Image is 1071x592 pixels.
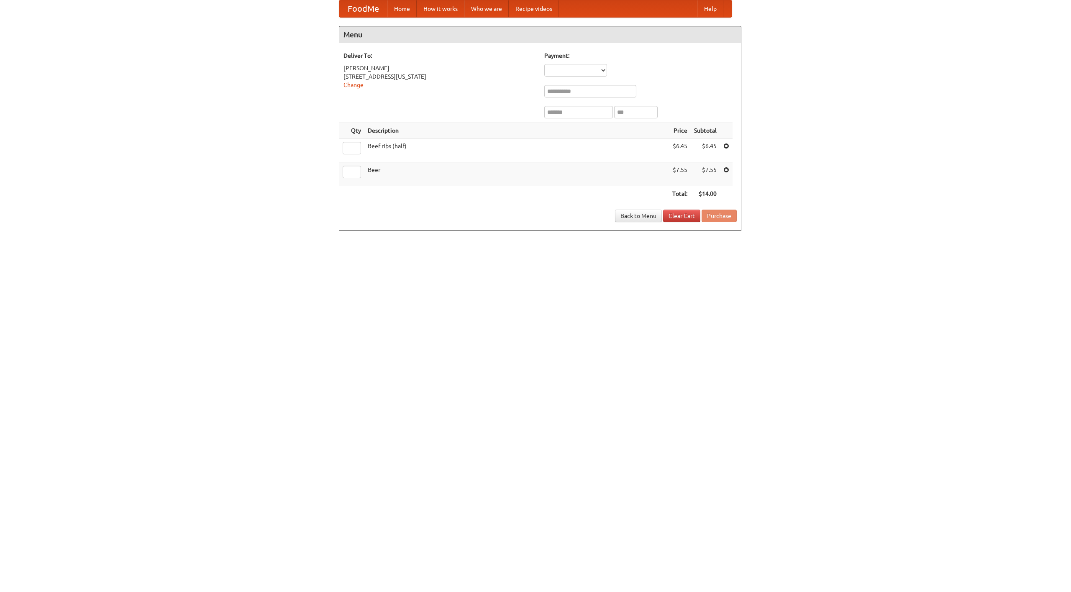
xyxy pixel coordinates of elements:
td: Beef ribs (half) [364,138,669,162]
td: $7.55 [691,162,720,186]
h4: Menu [339,26,741,43]
a: How it works [417,0,464,17]
h5: Payment: [544,51,737,60]
td: $7.55 [669,162,691,186]
div: [STREET_ADDRESS][US_STATE] [343,72,536,81]
a: Clear Cart [663,210,700,222]
a: Help [697,0,723,17]
td: $6.45 [691,138,720,162]
a: Recipe videos [509,0,559,17]
th: Qty [339,123,364,138]
a: Home [387,0,417,17]
td: Beer [364,162,669,186]
th: $14.00 [691,186,720,202]
a: FoodMe [339,0,387,17]
a: Change [343,82,364,88]
h5: Deliver To: [343,51,536,60]
th: Description [364,123,669,138]
th: Price [669,123,691,138]
th: Subtotal [691,123,720,138]
th: Total: [669,186,691,202]
div: [PERSON_NAME] [343,64,536,72]
button: Purchase [702,210,737,222]
a: Who we are [464,0,509,17]
a: Back to Menu [615,210,662,222]
td: $6.45 [669,138,691,162]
